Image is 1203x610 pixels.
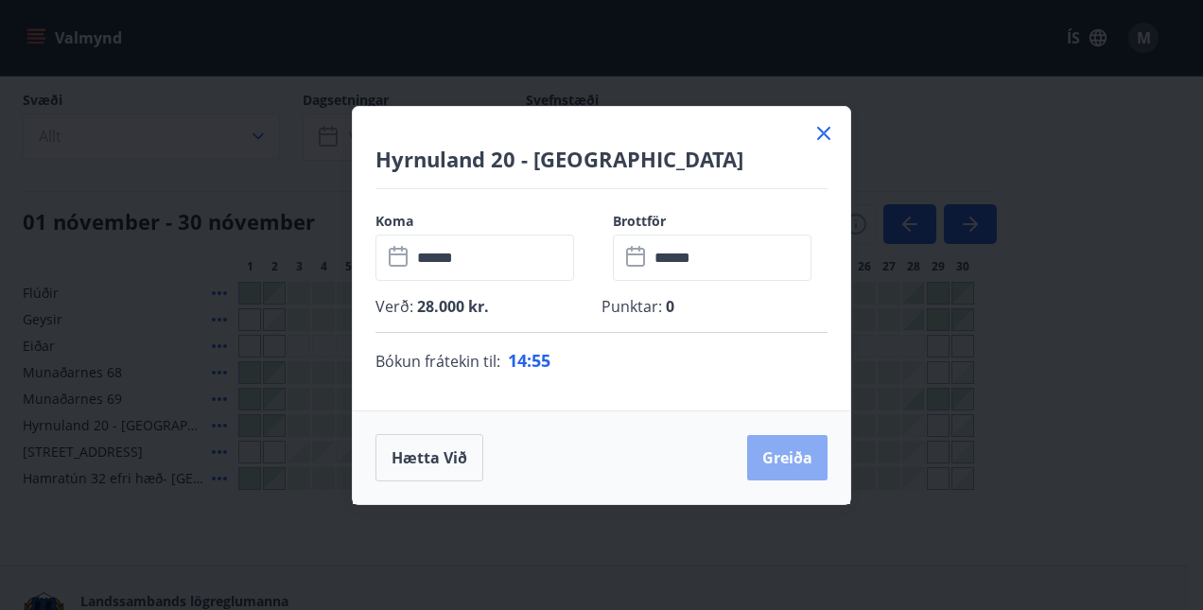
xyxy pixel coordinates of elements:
button: Hætta við [375,434,483,481]
p: Verð : [375,296,601,317]
h4: Hyrnuland 20 - [GEOGRAPHIC_DATA] [375,145,828,173]
label: Koma [375,212,590,231]
p: Punktar : [601,296,828,317]
span: 55 [532,349,550,372]
span: 14 : [508,349,532,372]
button: Greiða [747,435,828,480]
label: Brottför [613,212,828,231]
span: 0 [662,296,674,317]
span: Bókun frátekin til : [375,350,500,373]
span: 28.000 kr. [413,296,489,317]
